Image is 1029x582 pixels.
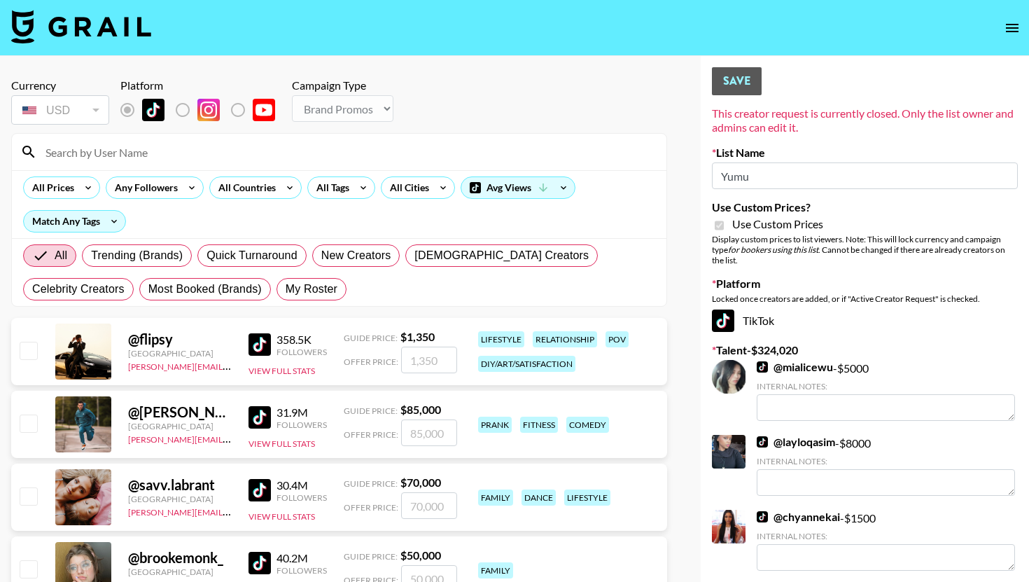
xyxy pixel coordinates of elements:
span: Guide Price: [344,333,398,343]
div: family [478,562,513,578]
div: diy/art/satisfaction [478,356,575,372]
img: TikTok [248,552,271,574]
div: @ savv.labrant [128,476,232,494]
div: pov [605,331,629,347]
span: Guide Price: [344,551,398,562]
div: Avg Views [461,177,575,198]
div: USD [14,98,106,123]
input: 1,350 [401,347,457,373]
div: @ flipsy [128,331,232,348]
div: All Prices [24,177,77,198]
label: Platform [712,277,1018,291]
a: @chyannekai [757,510,840,524]
div: This creator request is currently closed. Only the list owner and admins can edit it. [712,106,1018,134]
button: View Full Stats [248,511,315,522]
span: Quick Turnaround [206,247,297,264]
div: [GEOGRAPHIC_DATA] [128,348,232,359]
label: Talent - $ 324,020 [712,343,1018,357]
div: Currency is locked to USD [11,92,109,127]
div: lifestyle [478,331,524,347]
div: Followers [276,420,327,430]
input: 85,000 [401,420,457,446]
div: All Countries [210,177,279,198]
div: Any Followers [106,177,181,198]
input: Search by User Name [37,141,658,163]
a: [PERSON_NAME][EMAIL_ADDRESS][DOMAIN_NAME] [128,504,335,518]
div: All Cities [381,177,432,198]
div: - $ 5000 [757,360,1015,421]
strong: $ 1,350 [400,330,435,343]
span: Most Booked (Brands) [148,281,262,298]
div: List locked to TikTok. [120,95,286,125]
div: [GEOGRAPHIC_DATA] [128,494,232,504]
div: Followers [276,565,327,576]
span: New Creators [321,247,391,264]
div: - $ 1500 [757,510,1015,571]
div: [GEOGRAPHIC_DATA] [128,421,232,431]
span: All [55,247,67,264]
div: 30.4M [276,478,327,492]
img: TikTok [248,479,271,501]
img: TikTok [757,436,768,448]
div: - $ 8000 [757,435,1015,496]
div: Followers [276,492,327,503]
span: Use Custom Prices [732,217,823,231]
div: TikTok [712,310,1018,332]
span: Offer Price: [344,502,398,513]
a: @mialicewu [757,360,833,374]
img: YouTube [253,99,275,121]
div: Platform [120,78,286,92]
strong: $ 70,000 [400,476,441,489]
label: List Name [712,146,1018,160]
img: TikTok [712,310,734,332]
a: [PERSON_NAME][EMAIL_ADDRESS][DOMAIN_NAME] [128,431,335,445]
span: My Roster [286,281,337,298]
span: Guide Price: [344,406,398,416]
div: All Tags [308,177,352,198]
div: prank [478,417,512,433]
div: Internal Notes: [757,381,1015,392]
button: View Full Stats [248,366,315,376]
button: open drawer [998,14,1026,42]
div: relationship [533,331,597,347]
img: TikTok [248,333,271,356]
div: dance [521,490,556,506]
div: Locked once creators are added, or if "Active Creator Request" is checked. [712,293,1018,304]
img: TikTok [757,511,768,522]
div: [GEOGRAPHIC_DATA] [128,567,232,577]
span: Offer Price: [344,356,398,367]
strong: $ 85,000 [400,403,441,416]
img: TikTok [142,99,164,121]
div: 31.9M [276,406,327,420]
div: family [478,490,513,506]
div: Internal Notes: [757,531,1015,541]
button: Save [712,67,762,95]
div: @ [PERSON_NAME].[PERSON_NAME] [128,403,232,421]
div: Internal Notes: [757,456,1015,466]
span: [DEMOGRAPHIC_DATA] Creators [414,247,589,264]
div: Display custom prices to list viewers. Note: This will lock currency and campaign type . Cannot b... [712,234,1018,265]
div: Followers [276,347,327,357]
img: Instagram [197,99,220,121]
div: 40.2M [276,551,327,565]
div: 358.5K [276,333,327,347]
div: lifestyle [564,490,610,506]
div: Campaign Type [292,78,393,92]
a: [PERSON_NAME][EMAIL_ADDRESS][DOMAIN_NAME] [128,359,335,372]
div: comedy [566,417,609,433]
span: Trending (Brands) [91,247,183,264]
div: fitness [520,417,558,433]
div: Match Any Tags [24,211,125,232]
img: TikTok [248,406,271,429]
label: Use Custom Prices? [712,200,1018,214]
img: Grail Talent [11,10,151,43]
em: for bookers using this list [728,244,818,255]
img: TikTok [757,361,768,373]
button: View Full Stats [248,438,315,449]
a: @layloqasim [757,435,835,449]
span: Guide Price: [344,478,398,489]
input: 70,000 [401,492,457,519]
span: Celebrity Creators [32,281,125,298]
strong: $ 50,000 [400,548,441,562]
div: @ brookemonk_ [128,549,232,567]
